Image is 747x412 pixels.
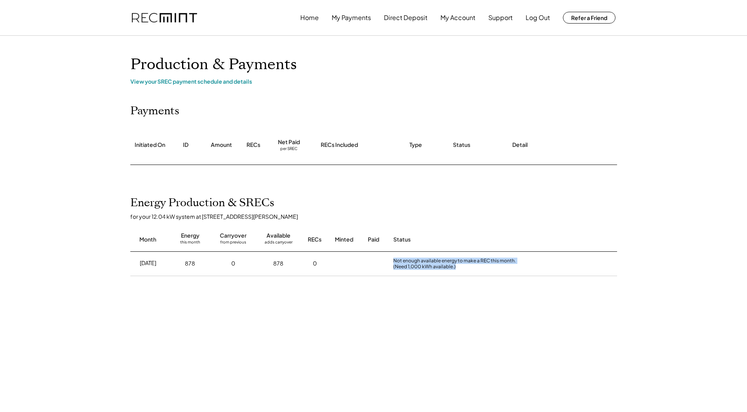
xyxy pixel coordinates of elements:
[332,10,371,26] button: My Payments
[220,232,247,240] div: Carryover
[181,232,199,240] div: Energy
[180,240,200,247] div: this month
[526,10,550,26] button: Log Out
[132,13,197,23] img: recmint-logotype%403x.png
[368,236,379,244] div: Paid
[247,141,260,149] div: RECs
[265,240,292,247] div: adds carryover
[185,260,195,267] div: 878
[130,78,617,85] div: View your SREC payment schedule and details
[321,141,358,149] div: RECs Included
[488,10,513,26] button: Support
[563,12,615,24] button: Refer a Friend
[220,240,246,247] div: from previous
[130,55,617,74] h1: Production & Payments
[512,141,528,149] div: Detail
[384,10,427,26] button: Direct Deposit
[130,196,274,210] h2: Energy Production & SRECs
[313,260,317,267] div: 0
[393,258,527,270] div: Not enough available energy to make a REC this month. (Need 1,000 kWh available.)
[308,236,321,244] div: RECs
[335,236,353,244] div: Minted
[300,10,319,26] button: Home
[393,236,527,244] div: Status
[140,259,156,267] div: [DATE]
[135,141,165,149] div: Initiated On
[130,213,625,220] div: for your 12.04 kW system at [STREET_ADDRESS][PERSON_NAME]
[231,260,235,267] div: 0
[280,146,298,152] div: per SREC
[139,236,156,244] div: Month
[278,138,300,146] div: Net Paid
[409,141,422,149] div: Type
[453,141,470,149] div: Status
[130,104,179,118] h2: Payments
[211,141,232,149] div: Amount
[440,10,475,26] button: My Account
[273,260,283,267] div: 878
[183,141,188,149] div: ID
[267,232,290,240] div: Available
